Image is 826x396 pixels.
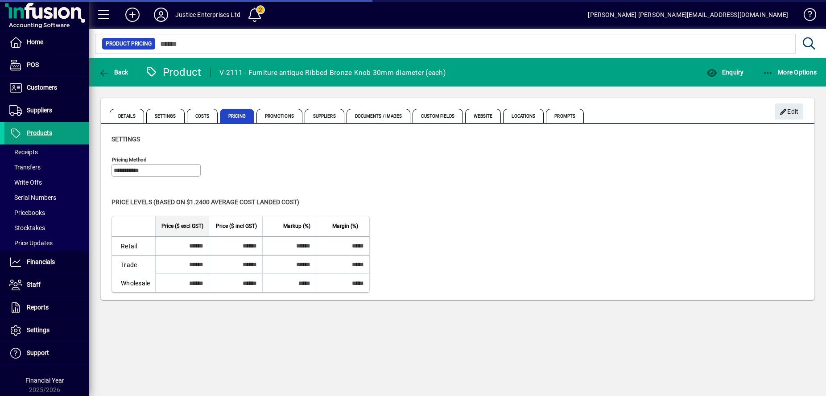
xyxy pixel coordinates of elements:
[546,109,584,123] span: Prompts
[4,99,89,122] a: Suppliers
[9,224,45,231] span: Stocktakes
[106,39,152,48] span: Product Pricing
[4,77,89,99] a: Customers
[187,109,218,123] span: Costs
[9,194,56,201] span: Serial Numbers
[4,160,89,175] a: Transfers
[9,179,42,186] span: Write Offs
[4,319,89,342] a: Settings
[112,255,155,274] td: Trade
[465,109,501,123] span: Website
[4,220,89,235] a: Stocktakes
[27,61,39,68] span: POS
[4,175,89,190] a: Write Offs
[4,144,89,160] a: Receipts
[9,164,41,171] span: Transfers
[110,109,144,123] span: Details
[305,109,344,123] span: Suppliers
[332,221,358,231] span: Margin (%)
[161,221,203,231] span: Price ($ excl GST)
[780,104,799,119] span: Edit
[4,205,89,220] a: Pricebooks
[25,377,64,384] span: Financial Year
[112,274,155,292] td: Wholesale
[588,8,788,22] div: [PERSON_NAME] [PERSON_NAME][EMAIL_ADDRESS][DOMAIN_NAME]
[347,109,411,123] span: Documents / Images
[99,69,128,76] span: Back
[112,136,140,143] span: Settings
[706,69,743,76] span: Enquiry
[503,109,544,123] span: Locations
[27,258,55,265] span: Financials
[216,221,257,231] span: Price ($ incl GST)
[27,84,57,91] span: Customers
[413,109,463,123] span: Custom Fields
[4,251,89,273] a: Financials
[9,209,45,216] span: Pricebooks
[9,148,38,156] span: Receipts
[9,239,53,247] span: Price Updates
[175,8,240,22] div: Justice Enterprises Ltd
[704,64,746,80] button: Enquiry
[27,129,52,136] span: Products
[27,107,52,114] span: Suppliers
[27,281,41,288] span: Staff
[4,54,89,76] a: POS
[760,64,819,80] button: More Options
[112,236,155,255] td: Retail
[89,64,138,80] app-page-header-button: Back
[4,342,89,364] a: Support
[112,198,299,206] span: Price levels (based on $1.2400 Average cost landed cost)
[775,103,803,120] button: Edit
[256,109,302,123] span: Promotions
[4,190,89,205] a: Serial Numbers
[219,66,446,80] div: V-2111 - Furniture antique Ribbed Bronze Knob 30mm diameter (each)
[147,7,175,23] button: Profile
[220,109,254,123] span: Pricing
[283,221,310,231] span: Markup (%)
[27,38,43,45] span: Home
[4,31,89,54] a: Home
[145,65,202,79] div: Product
[112,157,147,163] mat-label: Pricing method
[27,349,49,356] span: Support
[27,326,50,334] span: Settings
[763,69,817,76] span: More Options
[96,64,131,80] button: Back
[146,109,185,123] span: Settings
[797,2,815,31] a: Knowledge Base
[118,7,147,23] button: Add
[4,274,89,296] a: Staff
[4,297,89,319] a: Reports
[4,235,89,251] a: Price Updates
[27,304,49,311] span: Reports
